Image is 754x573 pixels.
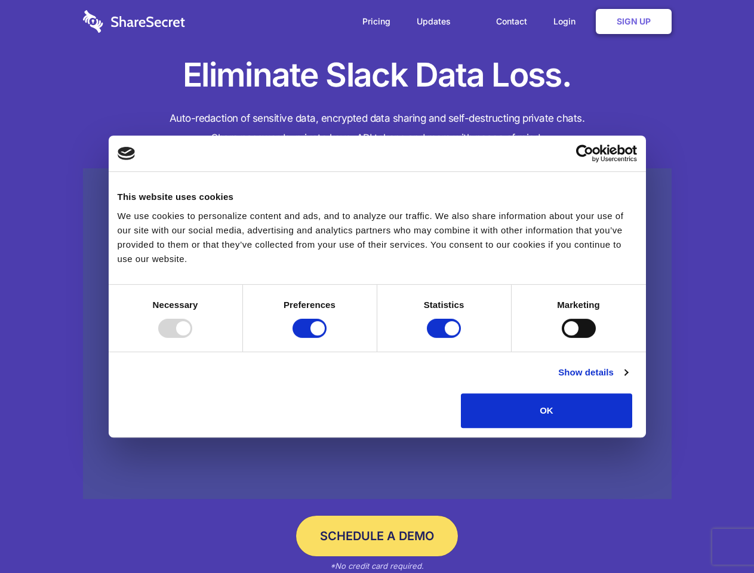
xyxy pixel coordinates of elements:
a: Wistia video thumbnail [83,168,672,500]
strong: Marketing [557,300,600,310]
strong: Statistics [424,300,464,310]
h4: Auto-redaction of sensitive data, encrypted data sharing and self-destructing private chats. Shar... [83,109,672,148]
img: logo [118,147,136,160]
h1: Eliminate Slack Data Loss. [83,54,672,97]
a: Pricing [350,3,402,40]
a: Show details [558,365,627,380]
strong: Preferences [284,300,336,310]
div: This website uses cookies [118,190,637,204]
a: Sign Up [596,9,672,34]
a: Usercentrics Cookiebot - opens in a new window [533,144,637,162]
a: Schedule a Demo [296,516,458,556]
div: We use cookies to personalize content and ads, and to analyze our traffic. We also share informat... [118,209,637,266]
img: logo-wordmark-white-trans-d4663122ce5f474addd5e946df7df03e33cb6a1c49d2221995e7729f52c070b2.svg [83,10,185,33]
button: OK [461,393,632,428]
em: *No credit card required. [330,561,424,571]
strong: Necessary [153,300,198,310]
a: Login [541,3,593,40]
a: Contact [484,3,539,40]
